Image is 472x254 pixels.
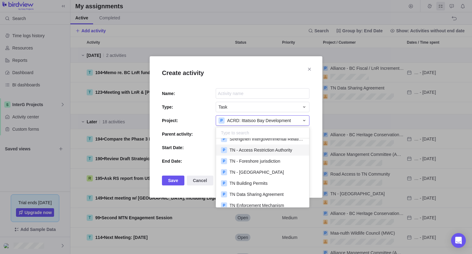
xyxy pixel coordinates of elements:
[150,56,322,198] div: Create activity
[227,117,291,124] span: ACRD: Ittatsoo Bay Development
[230,169,284,175] span: TN - Old Toquaht Bay Campground
[221,191,227,197] div: P
[230,147,292,153] span: TN - Access Restriction Authority
[221,169,227,175] div: P
[221,180,227,186] div: P
[230,136,304,142] span: Strengthen Intergovernmental Relations
[221,158,227,164] div: P
[221,202,227,208] div: P
[230,202,284,208] span: TN Enforcement Mechanism
[216,138,309,207] div: grid
[230,191,284,197] span: TN Data Sharing Agreement
[216,127,309,138] input: Type to search
[218,117,225,124] div: P
[221,136,227,142] div: P
[230,180,268,186] span: TN Building Permits
[221,147,227,153] div: P
[230,158,280,164] span: TN - Foreshore jurisdiction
